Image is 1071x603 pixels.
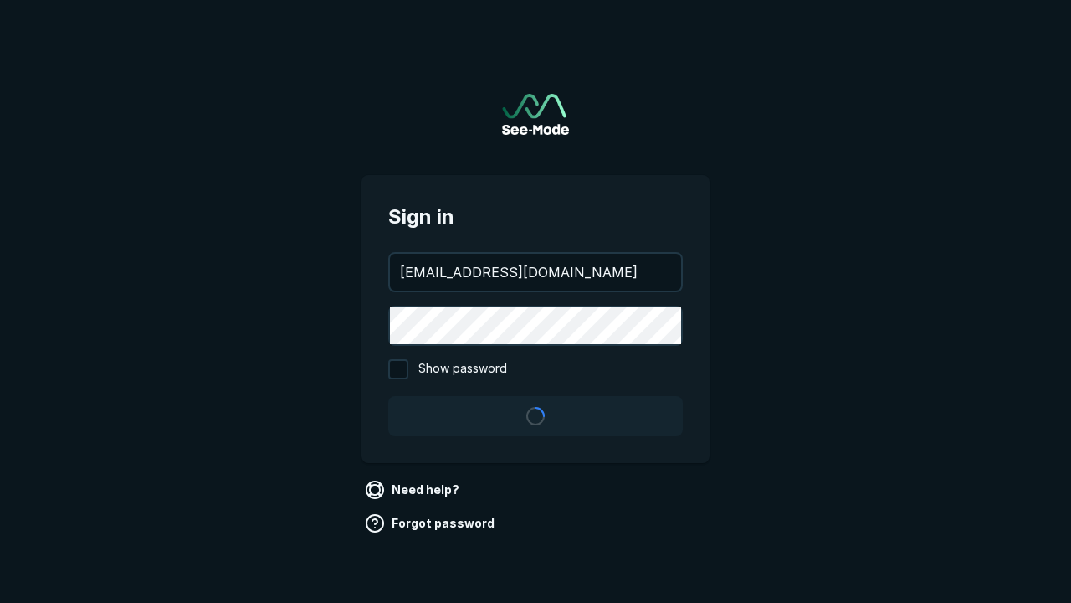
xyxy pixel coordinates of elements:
a: Go to sign in [502,94,569,135]
img: See-Mode Logo [502,94,569,135]
span: Show password [418,359,507,379]
a: Forgot password [361,510,501,537]
span: Sign in [388,202,683,232]
a: Need help? [361,477,466,503]
input: your@email.com [390,254,681,291]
